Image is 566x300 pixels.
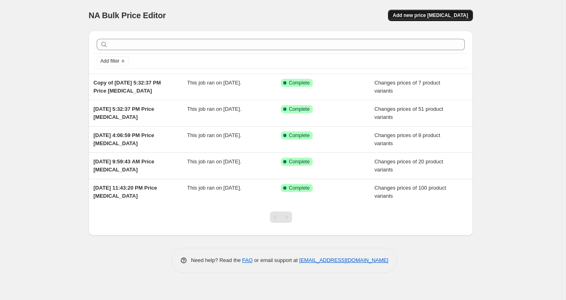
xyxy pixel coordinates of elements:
[97,56,129,66] button: Add filter
[393,12,468,19] span: Add new price [MEDICAL_DATA]
[299,257,388,263] a: [EMAIL_ADDRESS][DOMAIN_NAME]
[375,106,443,120] span: Changes prices of 51 product variants
[375,132,441,146] span: Changes prices of 8 product variants
[187,106,242,112] span: This job ran on [DATE].
[289,106,309,112] span: Complete
[375,80,441,94] span: Changes prices of 7 product variants
[89,11,166,20] span: NA Bulk Price Editor
[289,132,309,139] span: Complete
[375,185,446,199] span: Changes prices of 100 product variants
[187,185,242,191] span: This job ran on [DATE].
[253,257,299,263] span: or email support at
[93,132,154,146] span: [DATE] 4:06:59 PM Price [MEDICAL_DATA]
[289,158,309,165] span: Complete
[100,58,119,64] span: Add filter
[270,211,292,223] nav: Pagination
[187,132,242,138] span: This job ran on [DATE].
[289,185,309,191] span: Complete
[93,80,161,94] span: Copy of [DATE] 5:32:37 PM Price [MEDICAL_DATA]
[388,10,473,21] button: Add new price [MEDICAL_DATA]
[375,158,443,173] span: Changes prices of 20 product variants
[187,80,242,86] span: This job ran on [DATE].
[242,257,253,263] a: FAQ
[93,185,157,199] span: [DATE] 11:43:20 PM Price [MEDICAL_DATA]
[187,158,242,165] span: This job ran on [DATE].
[191,257,242,263] span: Need help? Read the
[93,158,154,173] span: [DATE] 9:59:43 AM Price [MEDICAL_DATA]
[289,80,309,86] span: Complete
[93,106,154,120] span: [DATE] 5:32:37 PM Price [MEDICAL_DATA]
